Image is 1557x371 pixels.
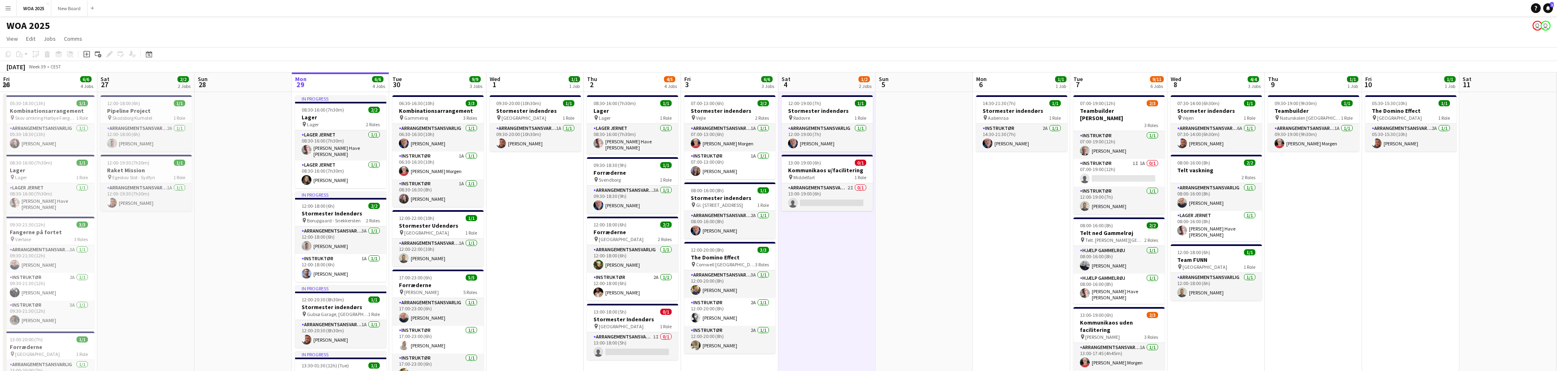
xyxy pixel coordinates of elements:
[1365,124,1456,151] app-card-role: Arrangementsansvarlig2A1/105:30-15:30 (10h)[PERSON_NAME]
[1244,115,1255,121] span: 1 Role
[976,75,987,83] span: Mon
[295,351,386,358] div: In progress
[76,174,88,180] span: 1 Role
[10,222,45,228] span: 09:30-21:30 (12h)
[490,95,581,151] div: 09:30-20:00 (10h30m)1/1Stormester indendrøs [GEOGRAPHIC_DATA]1 RoleArrangementsansvarlig1A1/109:3...
[101,95,192,151] div: 12:00-18:00 (6h)1/1Pipeline Project Skodsborg Kurhotel1 RoleArrangementsansvarlig2A1/112:00-18:00...
[587,332,678,360] app-card-role: Arrangementsansvarlig1I0/113:00-18:00 (5h)
[1275,100,1317,106] span: 09:30-19:00 (9h30m)
[1073,159,1165,187] app-card-role: Instruktør1I1A0/107:00-19:00 (12h)
[295,191,386,198] div: In progress
[17,0,51,16] button: WOA 2025
[10,100,45,106] span: 05:30-18:30 (13h)
[660,309,672,315] span: 0/1
[76,115,88,121] span: 1 Role
[1365,75,1372,83] span: Fri
[77,222,88,228] span: 3/3
[15,115,76,121] span: Skov omkring Hørbye Færgekro
[983,100,1016,106] span: 14:30-21:30 (7h)
[3,155,94,213] app-job-card: 08:30-16:00 (7h30m)1/1Lager Lager1 RoleLager Jernet1/108:30-16:00 (7h30m)[PERSON_NAME] Have [PERS...
[392,210,484,266] app-job-card: 12:00-22:00 (10h)1/1Stormester Udendørs [GEOGRAPHIC_DATA]1 RoleArrangementsansvarlig1A1/112:00-22...
[173,174,185,180] span: 1 Role
[368,362,380,369] span: 1/1
[101,183,192,211] app-card-role: Arrangementsansvarlig1A1/112:00-19:30 (7h30m)[PERSON_NAME]
[466,215,477,221] span: 1/1
[3,343,94,351] h3: Forræderne
[1171,75,1181,83] span: Wed
[755,261,769,268] span: 3 Roles
[587,316,678,323] h3: Stormester Indendørs
[368,203,380,209] span: 2/2
[399,215,434,221] span: 12:00-22:00 (10h)
[77,100,88,106] span: 1/1
[3,217,94,328] div: 09:30-21:30 (12h)3/3Fangerne på fortet Værløse3 RolesArrangementsansvarlig3A1/109:30-21:30 (12h)[...
[295,191,386,282] div: In progress12:00-18:00 (6h)2/2Stormester Indendørs Borupgaard - Snekkersten2 RolesArrangementsans...
[1341,100,1353,106] span: 1/1
[660,177,672,183] span: 1 Role
[1049,115,1061,121] span: 1 Role
[1171,124,1262,151] app-card-role: Arrangementsansvarlig6A1/107:30-14:00 (6h30m)[PERSON_NAME]
[593,309,626,315] span: 13:00-18:00 (5h)
[684,254,775,261] h3: The Domino Effect
[782,155,873,211] div: 13:00-19:00 (6h)0/1Kommunikaos u/facilitering Middelfart1 RoleArrangementsansvarlig2I0/113:00-19:...
[404,230,449,236] span: [GEOGRAPHIC_DATA]
[879,75,889,83] span: Sun
[1080,100,1115,106] span: 07:00-19:00 (12h)
[392,75,402,83] span: Tue
[1049,100,1061,106] span: 1/1
[782,167,873,174] h3: Kommunikaos u/facilitering
[976,107,1067,114] h3: Stormester indendørs
[1171,244,1262,301] app-job-card: 12:00-18:00 (6h)1/1Team FUNN [GEOGRAPHIC_DATA]1 RoleArrangementsansvarlig1/112:00-18:00 (6h)[PERS...
[1177,100,1220,106] span: 07:30-14:00 (6h30m)
[1543,3,1553,13] a: 1
[684,298,775,326] app-card-role: Instruktør2A1/112:00-20:00 (8h)[PERSON_NAME]
[1533,21,1542,31] app-user-avatar: Drift Drift
[1365,95,1456,151] div: 05:30-15:30 (10h)1/1The Domino Effect [GEOGRAPHIC_DATA]1 RoleArrangementsansvarlig2A1/105:30-15:3...
[368,107,380,113] span: 2/2
[112,174,155,180] span: Egeskov Slot - Sydfyn
[101,124,192,151] app-card-role: Arrangementsansvarlig2A1/112:00-18:00 (6h)[PERSON_NAME]
[1268,95,1359,151] app-job-card: 09:30-19:00 (9h30m)1/1Teambuilder Naturskolen [GEOGRAPHIC_DATA]1 RoleArrangementsansvarlig1A1/109...
[1171,183,1262,211] app-card-role: Arrangementsansvarlig1/108:00-16:00 (8h)[PERSON_NAME]
[1171,155,1262,241] app-job-card: 08:00-16:00 (8h)2/2Telt vaskning2 RolesArrangementsansvarlig1/108:00-16:00 (8h)[PERSON_NAME]Lager...
[755,115,769,121] span: 2 Roles
[76,351,88,357] span: 1 Role
[295,95,386,188] div: In progress08:30-16:00 (7h30m)2/2Lager Lager2 RolesLager Jernet1/108:30-16:00 (7h30m)[PERSON_NAME...
[593,162,626,168] span: 09:30-18:30 (9h)
[295,95,386,102] div: In progress
[1144,237,1158,243] span: 2 Roles
[1073,107,1165,122] h3: Teambuilder [PERSON_NAME]
[465,230,477,236] span: 1 Role
[587,95,678,154] app-job-card: 08:30-16:00 (7h30m)1/1Lager Lager1 RoleLager Jernet1/108:30-16:00 (7h30m)[PERSON_NAME] Have [PERS...
[1147,222,1158,228] span: 2/2
[587,217,678,301] app-job-card: 12:00-18:00 (6h)2/2Forræderne [GEOGRAPHIC_DATA]2 RolesArrangementsansvarlig1/112:00-18:00 (6h)[PE...
[660,162,672,168] span: 1/1
[587,304,678,360] div: 13:00-18:00 (5h)0/1Stormester Indendørs [GEOGRAPHIC_DATA]1 RoleArrangementsansvarlig1I0/113:00-18...
[684,182,775,239] div: 08:00-16:00 (8h)1/1Stormester indendørs Gl. [STREET_ADDRESS]1 RoleArrangementsansvarlig2A1/108:00...
[392,95,484,207] app-job-card: 06:30-16:30 (10h)3/3Kombinationsarrangement Gammelrøj3 RolesArrangementsansvarlig1/106:30-16:30 (...
[404,115,428,121] span: Gammelrøj
[295,320,386,348] app-card-role: Arrangementsansvarlig1A1/112:00-20:30 (8h30m)[PERSON_NAME]
[307,217,361,224] span: Borupgaard - Snekkersten
[7,35,18,42] span: View
[101,155,192,211] app-job-card: 12:00-19:30 (7h30m)1/1Raket Mission Egeskov Slot - Sydfyn1 RoleArrangementsansvarlig1A1/112:00-19...
[782,107,873,114] h3: Stormester indendørs
[64,35,82,42] span: Comms
[658,236,672,242] span: 2 Roles
[107,100,140,106] span: 12:00-18:00 (6h)
[1073,95,1165,214] app-job-card: 07:00-19:00 (12h)2/3Teambuilder [PERSON_NAME]3 RolesInstruktør1/107:00-19:00 (12h)[PERSON_NAME]In...
[854,115,866,121] span: 1 Role
[587,157,678,213] app-job-card: 09:30-18:30 (9h)1/1Forræderne Svendborg1 RoleArrangementsansvarlig3A1/109:30-18:30 (9h)[PERSON_NAME]
[1439,100,1450,106] span: 1/1
[757,202,769,208] span: 1 Role
[77,160,88,166] span: 1/1
[490,107,581,114] h3: Stormester indendrøs
[684,95,775,179] div: 07:00-13:00 (6h)2/2Stormester indendørs Vejle2 RolesArrangementsansvarlig1A1/107:00-13:00 (6h)[PE...
[696,115,706,121] span: Vejle
[295,130,386,160] app-card-role: Lager Jernet1/108:30-16:00 (7h30m)[PERSON_NAME] Have [PERSON_NAME]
